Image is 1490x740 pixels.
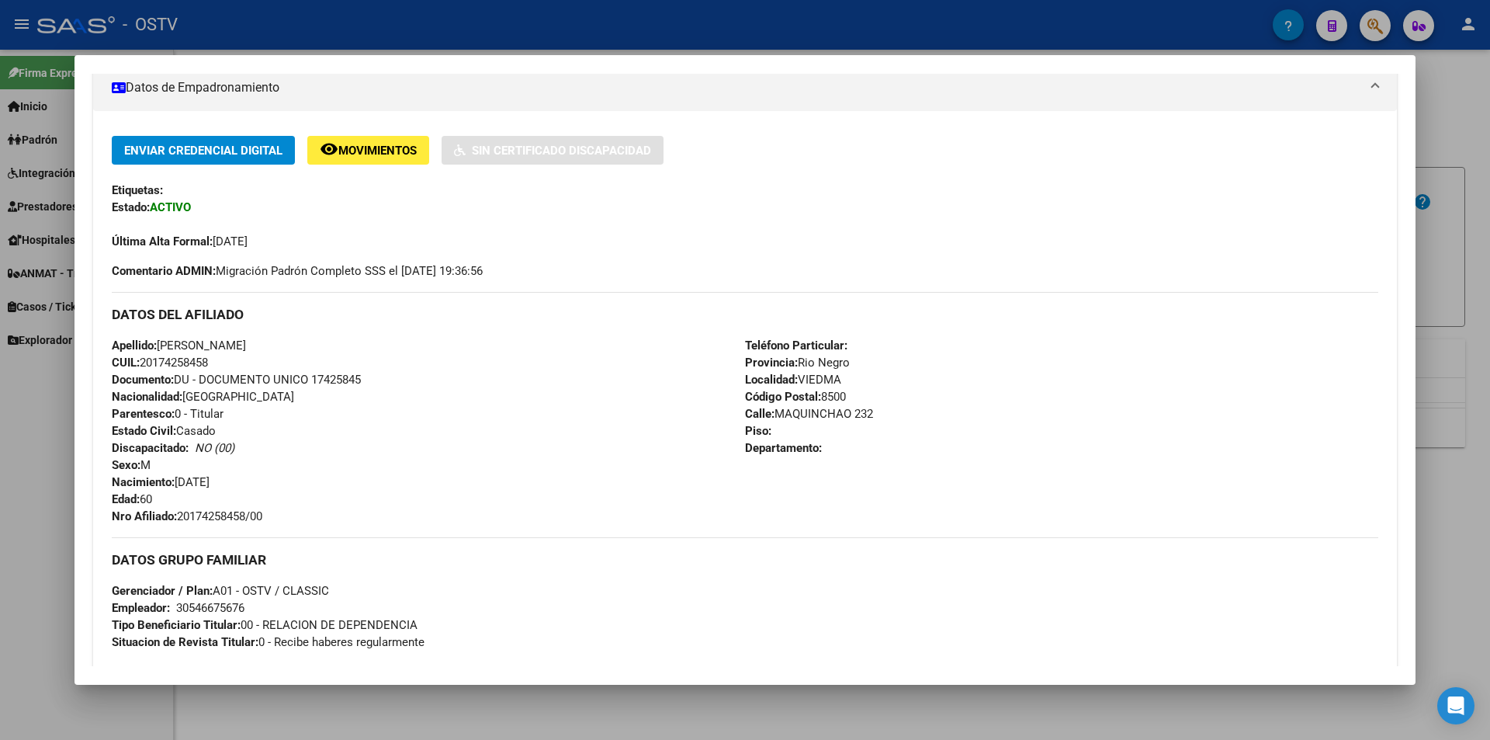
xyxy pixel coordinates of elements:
button: Sin Certificado Discapacidad [442,136,664,165]
span: 8500 [745,390,846,404]
strong: Etiquetas: [112,183,163,197]
strong: Tipo Beneficiario Titular: [112,618,241,632]
span: M [112,458,151,472]
strong: Última Alta Formal: [112,235,213,248]
mat-icon: remove_red_eye [320,140,338,158]
strong: Comentario ADMIN: [112,264,216,278]
span: 20174258458/00 [112,509,262,523]
span: [DATE] [112,475,210,489]
strong: Sexo: [112,458,140,472]
span: Rio Negro [745,356,850,370]
div: Open Intercom Messenger [1437,687,1474,724]
button: Enviar Credencial Digital [112,136,295,165]
strong: Documento: [112,373,174,387]
i: NO (00) [195,441,234,455]
span: Movimientos [338,144,417,158]
strong: Edad: [112,492,140,506]
mat-panel-title: Datos de Empadronamiento [112,78,1360,97]
span: A01 - OSTV / CLASSIC [112,584,329,598]
strong: Discapacitado: [112,441,189,455]
span: 0 - Recibe haberes regularmente [112,635,424,649]
span: VIEDMA [745,373,841,387]
span: 00 - RELACION DE DEPENDENCIA [112,618,418,632]
strong: Nacimiento: [112,475,175,489]
strong: Provincia: [745,356,798,370]
strong: Departamento: [745,441,822,455]
span: 60 [112,492,152,506]
strong: Código Postal: [745,390,821,404]
strong: Nacionalidad: [112,390,182,404]
span: [PERSON_NAME] [112,339,246,353]
span: Casado [112,424,216,438]
div: 30546675676 [176,599,244,617]
span: 0 - Titular [112,407,223,421]
strong: Parentesco: [112,407,175,421]
span: Enviar Credencial Digital [124,144,282,158]
strong: Teléfono Particular: [745,339,847,353]
strong: Piso: [745,424,771,438]
strong: Apellido: [112,339,157,353]
strong: Gerenciador / Plan: [112,584,213,598]
strong: Localidad: [745,373,798,387]
strong: Estado Civil: [112,424,176,438]
strong: Empleador: [112,601,170,615]
span: DU - DOCUMENTO UNICO 17425845 [112,373,361,387]
strong: CUIL: [112,356,140,370]
h3: DATOS DEL AFILIADO [112,306,1378,323]
mat-expansion-panel-header: Datos de Empadronamiento [93,64,1397,111]
span: Sin Certificado Discapacidad [472,144,651,158]
h3: DATOS GRUPO FAMILIAR [112,551,1378,568]
strong: Nro Afiliado: [112,509,177,523]
strong: ACTIVO [150,200,191,214]
button: Movimientos [307,136,429,165]
span: [GEOGRAPHIC_DATA] [112,390,294,404]
strong: Calle: [745,407,774,421]
span: MAQUINCHAO 232 [745,407,873,421]
span: [DATE] [112,235,248,248]
span: 20174258458 [112,356,208,370]
strong: Estado: [112,200,150,214]
span: Migración Padrón Completo SSS el [DATE] 19:36:56 [112,262,483,280]
strong: Situacion de Revista Titular: [112,635,258,649]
